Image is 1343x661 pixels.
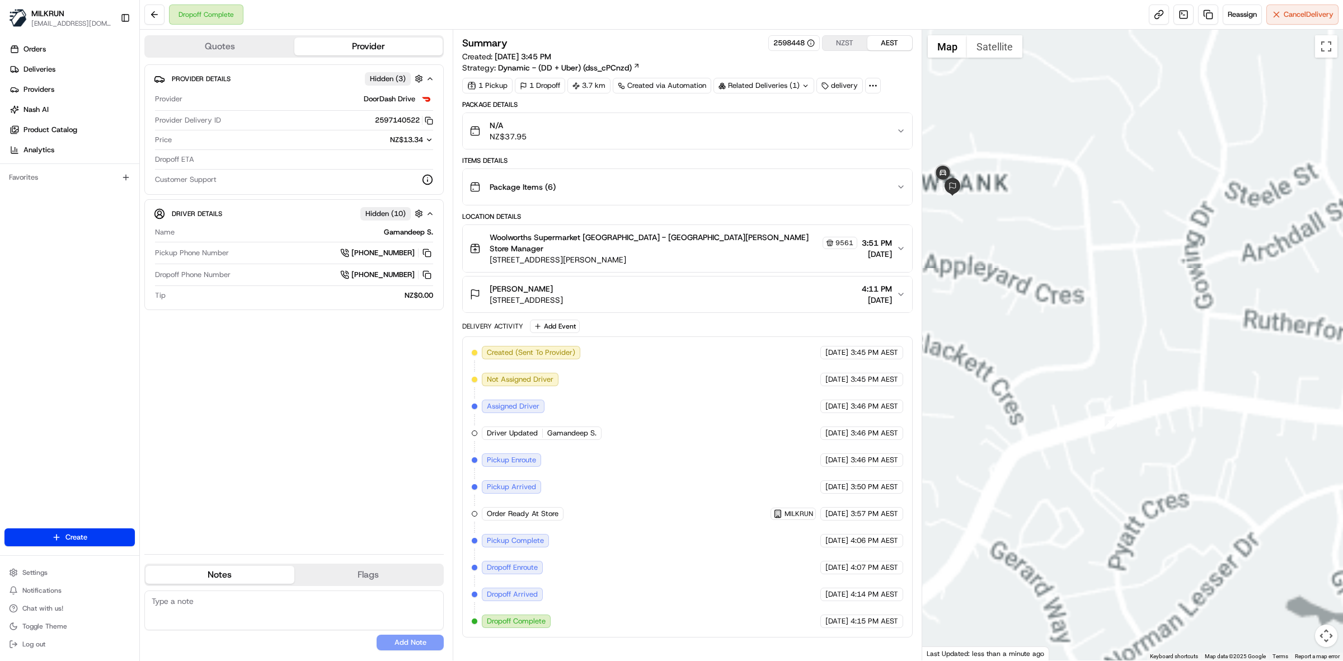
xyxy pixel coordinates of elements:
span: 3:45 PM AEST [851,374,898,385]
span: 4:07 PM AEST [851,562,898,573]
span: [DATE] [825,455,848,465]
img: Google [925,646,962,660]
span: Map data ©2025 Google [1205,653,1266,659]
a: Analytics [4,141,139,159]
button: Map camera controls [1315,625,1337,647]
span: Settings [22,568,48,577]
button: Show street map [928,35,967,58]
span: 3:57 PM AEST [851,509,898,519]
span: Woolworths Supermarket [GEOGRAPHIC_DATA] - [GEOGRAPHIC_DATA][PERSON_NAME] Store Manager [490,232,820,254]
button: NZST [823,36,867,50]
span: 3:50 PM AEST [851,482,898,492]
span: Provider Details [172,74,231,83]
div: 10 [1105,416,1117,429]
img: doordash_logo_v2.png [420,92,433,106]
button: Hidden (10) [360,207,426,221]
span: Driver Details [172,209,222,218]
a: Dynamic - (DD + Uber) (dss_cPCnzd) [498,62,640,73]
span: Deliveries [24,64,55,74]
button: Provider DetailsHidden (3) [154,69,434,88]
span: Dropoff Complete [487,616,546,626]
button: CancelDelivery [1266,4,1339,25]
span: Driver Updated [487,428,538,438]
span: 9561 [835,238,853,247]
div: Gamandeep S. [179,227,433,237]
span: Reassign [1228,10,1257,20]
button: Chat with us! [4,601,135,616]
button: Settings [4,565,135,580]
span: 3:46 PM AEST [851,455,898,465]
span: Log out [22,640,45,649]
span: NZ$13.34 [390,135,423,144]
button: Hidden (3) [365,72,426,86]
span: [STREET_ADDRESS] [490,294,563,306]
button: Package Items (6) [463,169,912,205]
span: Hidden ( 10 ) [365,209,406,219]
button: MILKRUN [31,8,64,19]
span: 3:51 PM [862,237,892,249]
div: Created via Automation [613,78,711,93]
span: Dropoff Arrived [487,589,538,599]
span: Nash AI [24,105,49,115]
button: Toggle fullscreen view [1315,35,1337,58]
button: Flags [294,566,443,584]
button: [EMAIL_ADDRESS][DOMAIN_NAME] [31,19,111,28]
span: [DATE] [825,428,848,438]
span: [DATE] 3:45 PM [495,51,551,62]
span: Price [155,135,172,145]
div: Items Details [462,156,913,165]
div: Strategy: [462,62,640,73]
span: Hidden ( 3 ) [370,74,406,84]
button: Notifications [4,583,135,598]
button: Add Event [530,320,580,333]
div: 11 [937,183,949,195]
a: Orders [4,40,139,58]
button: Woolworths Supermarket [GEOGRAPHIC_DATA] - [GEOGRAPHIC_DATA][PERSON_NAME] Store Manager9561[STREE... [463,225,912,272]
span: [DATE] [825,616,848,626]
span: Dropoff Phone Number [155,270,231,280]
span: Gamandeep S. [547,428,597,438]
span: [PHONE_NUMBER] [351,248,415,258]
a: Deliveries [4,60,139,78]
span: MILKRUN [785,509,813,518]
span: [DATE] [862,249,892,260]
span: Product Catalog [24,125,77,135]
span: Analytics [24,145,54,155]
div: 3.7 km [567,78,611,93]
button: [PERSON_NAME][STREET_ADDRESS]4:11 PM[DATE] [463,276,912,312]
span: Name [155,227,175,237]
span: [DATE] [825,562,848,573]
span: [DATE] [825,536,848,546]
div: Related Deliveries (1) [713,78,814,93]
span: Created: [462,51,551,62]
a: Terms (opens in new tab) [1272,653,1288,659]
span: [DATE] [825,401,848,411]
div: 1 Dropoff [515,78,565,93]
span: Providers [24,85,54,95]
button: Create [4,528,135,546]
button: AEST [867,36,912,50]
button: 2597140522 [375,115,433,125]
span: Provider [155,94,182,104]
a: [PHONE_NUMBER] [340,247,433,259]
div: delivery [816,78,863,93]
button: Notes [145,566,294,584]
span: Order Ready At Store [487,509,558,519]
div: Package Details [462,100,913,109]
span: [DATE] [825,509,848,519]
a: [PHONE_NUMBER] [340,269,433,281]
div: NZ$0.00 [170,290,433,301]
span: Pickup Enroute [487,455,536,465]
a: Report a map error [1295,653,1340,659]
div: 2598448 [773,38,815,48]
div: Favorites [4,168,135,186]
div: 1 Pickup [462,78,513,93]
span: Package Items ( 6 ) [490,181,556,193]
span: DoorDash Drive [364,94,415,104]
span: 4:06 PM AEST [851,536,898,546]
button: Provider [294,37,443,55]
span: Orders [24,44,46,54]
